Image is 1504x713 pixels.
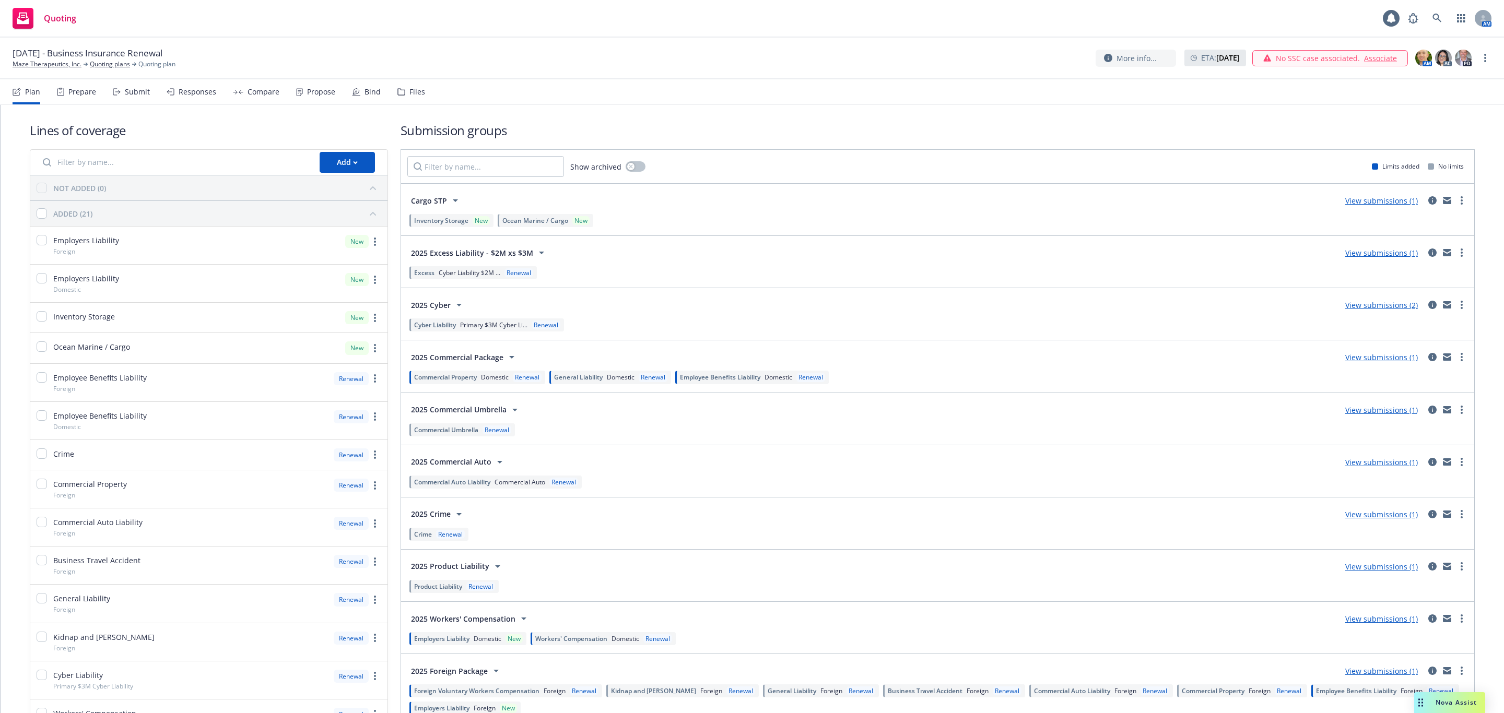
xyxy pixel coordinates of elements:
a: View submissions (1) [1345,666,1418,676]
span: Quoting plan [138,60,175,69]
div: New [345,235,369,248]
a: View submissions (2) [1345,300,1418,310]
a: more [369,555,381,568]
a: View submissions (1) [1345,562,1418,572]
span: Quoting [44,14,76,22]
div: New [345,273,369,286]
span: Employers Liability [414,634,469,643]
a: View submissions (1) [1345,196,1418,206]
div: Renewal [993,686,1021,695]
div: Propose [307,88,335,96]
button: 2025 Commercial Auto [407,451,510,472]
a: circleInformation [1426,351,1439,363]
div: Renewal [1275,686,1303,695]
a: circleInformation [1426,456,1439,468]
span: Commercial Property [1182,686,1244,695]
div: New [473,216,490,225]
span: Employee Benefits Liability [680,373,760,382]
span: 2025 Workers' Compensation [411,613,515,624]
span: 2025 Product Liability [411,561,489,572]
button: Add [320,152,375,173]
a: View submissions (1) [1345,457,1418,467]
a: mail [1441,403,1453,416]
a: more [369,274,381,286]
div: Prepare [68,88,96,96]
div: Renewal [334,593,369,606]
div: New [345,311,369,324]
div: Renewal [334,632,369,645]
div: Submit [125,88,150,96]
span: Commercial Property [414,373,477,382]
a: mail [1441,194,1453,207]
span: Commercial Umbrella [414,425,478,434]
h1: Submission groups [401,122,1475,139]
button: 2025 Excess Liability - $2M xs $3M [407,242,551,263]
div: Renewal [436,530,465,539]
span: General Liability [768,686,816,695]
span: Employers Liability [53,235,119,246]
span: Foreign [53,247,75,256]
a: View submissions (1) [1345,352,1418,362]
span: 2025 Commercial Package [411,352,503,363]
span: Foreign [53,529,75,538]
a: Switch app [1451,8,1472,29]
a: circleInformation [1426,612,1439,625]
div: Files [409,88,425,96]
button: ADDED (21) [53,205,381,222]
div: Renewal [483,425,511,434]
span: Commercial Auto Liability [1034,686,1110,695]
div: Renewal [570,686,598,695]
span: Domestic [481,373,509,382]
span: Workers' Compensation [535,634,607,643]
a: more [369,312,381,324]
span: Employers Liability [53,273,119,284]
a: mail [1441,351,1453,363]
div: Renewal [643,634,672,643]
span: Ocean Marine / Cargo [53,341,130,352]
button: 2025 Product Liability [407,556,508,577]
a: more [1455,456,1468,468]
div: Renewal [847,686,875,695]
div: Renewal [334,372,369,385]
span: Excess [414,268,434,277]
img: photo [1435,50,1452,66]
button: NOT ADDED (0) [53,180,381,196]
span: Employee Benefits Liability [53,410,147,421]
a: Quoting [8,4,80,33]
span: Inventory Storage [414,216,468,225]
span: Inventory Storage [53,311,115,322]
span: 2025 Commercial Umbrella [411,404,507,415]
a: more [1455,403,1468,416]
div: No limits [1428,162,1464,171]
span: 2025 Foreign Package [411,666,488,676]
span: Domestic [612,634,639,643]
a: more [369,670,381,682]
img: photo [1455,50,1472,66]
span: Domestic [474,634,501,643]
span: Employee Benefits Liability [1316,686,1396,695]
div: New [506,634,523,643]
span: Employers Liability [414,704,469,712]
span: Domestic [53,422,81,431]
span: Nova Assist [1436,698,1477,707]
div: Renewal [726,686,755,695]
span: Foreign [53,491,75,500]
div: New [572,216,590,225]
a: more [369,517,381,530]
span: Foreign [53,644,75,652]
a: more [369,448,381,461]
span: Primary $3M Cyber Liability [53,682,133,691]
span: Cyber Liability $2M ... [439,268,500,277]
a: View submissions (1) [1345,614,1418,624]
span: Business Travel Accident [53,555,140,566]
img: photo [1415,50,1432,66]
button: 2025 Commercial Umbrella [407,399,525,420]
a: circleInformation [1426,246,1439,259]
div: Renewal [504,268,533,277]
a: more [1455,246,1468,259]
div: Renewal [334,410,369,423]
span: Foreign [474,704,496,712]
a: circleInformation [1426,194,1439,207]
span: Kidnap and [PERSON_NAME] [611,686,696,695]
button: Cargo STP [407,190,465,211]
